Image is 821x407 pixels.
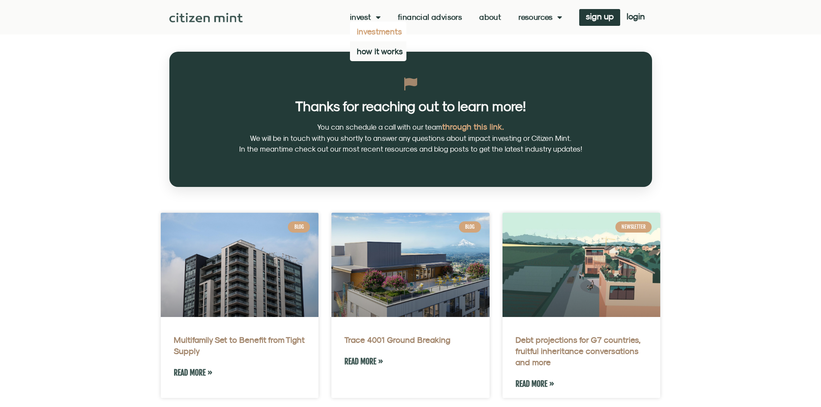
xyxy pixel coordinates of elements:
a: Debt projections for G7 countries, fruitful inheritance conversations and more [515,335,640,367]
nav: Menu [350,13,562,22]
a: building, architecture, exterior, apartments, apartment building, modern architecture, building e... [161,213,319,317]
a: Read more about Debt projections for G7 countries, fruitful inheritance conversations and more [515,379,554,389]
a: Trace 4001 Ground Breaking [344,335,450,345]
a: through this link. [442,122,504,131]
span: login [627,13,645,19]
a: investments [350,22,406,41]
h2: Thanks for reaching out to learn more! [195,99,626,113]
div: Blog [288,221,310,233]
span: sign up [586,13,614,19]
div: Blog [459,221,481,233]
ul: Invest [350,22,406,61]
a: About [479,13,501,22]
a: Read more about Multifamily Set to Benefit from Tight Supply [174,367,212,378]
img: Citizen Mint [169,13,243,22]
a: sign up [579,9,620,26]
a: Financial Advisors [398,13,462,22]
a: login [620,9,651,26]
a: Read more about Trace 4001 Ground Breaking [344,356,383,367]
a: Resources [518,13,562,22]
div: Newsletter [615,221,652,233]
p: You can schedule a call with our team We will be in touch with you shortly to answer any question... [238,121,583,155]
a: how it works [350,41,406,61]
a: Invest [350,13,381,22]
a: Multifamily Set to Benefit from Tight Supply [174,335,305,356]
